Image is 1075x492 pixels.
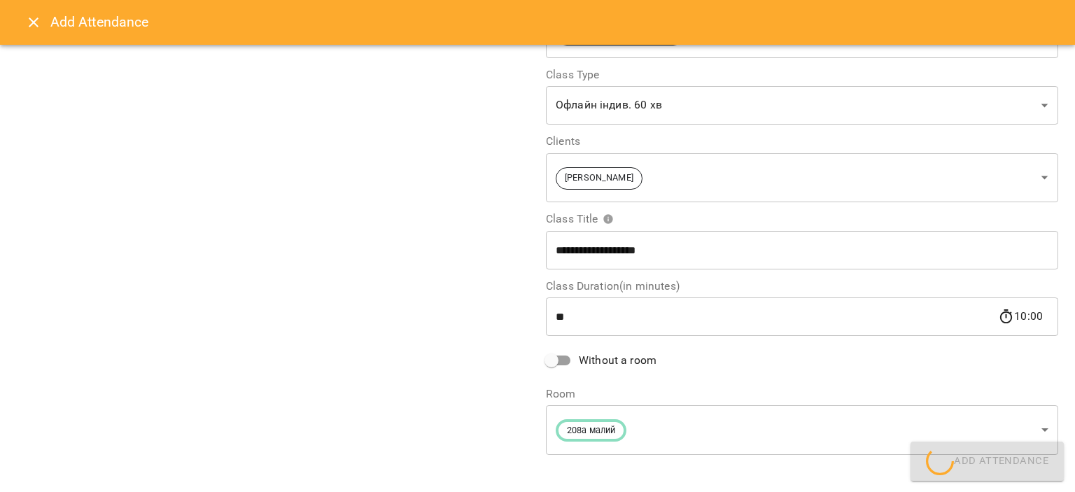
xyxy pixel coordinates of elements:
[546,153,1058,202] div: [PERSON_NAME]
[579,352,656,369] span: Without a room
[546,136,1058,147] label: Clients
[17,6,50,39] button: Close
[546,86,1058,125] div: Офлайн індив. 60 хв
[558,424,624,437] span: 208а малий
[546,213,614,225] span: Class Title
[546,405,1058,455] div: 208а малий
[546,281,1058,292] label: Class Duration(in minutes)
[556,171,642,185] span: [PERSON_NAME]
[603,213,614,225] svg: Please specify class title or select clients
[546,69,1058,80] label: Class Type
[546,388,1058,400] label: Room
[50,11,1058,33] h6: Add Attendance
